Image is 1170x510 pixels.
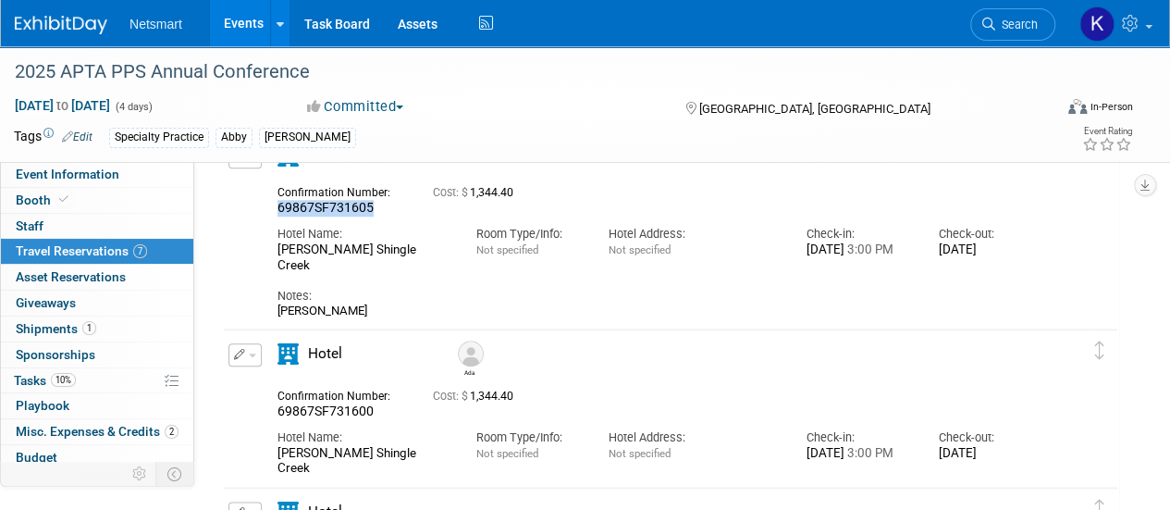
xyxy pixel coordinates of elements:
[16,398,69,413] span: Playbook
[14,127,92,148] td: Tags
[1,419,193,444] a: Misc. Expenses & Credits2
[124,462,156,486] td: Personalize Event Tab Strip
[82,321,96,335] span: 1
[277,429,449,446] div: Hotel Name:
[969,96,1133,124] div: Event Format
[1,214,193,239] a: Staff
[109,128,209,147] div: Specialty Practice
[433,186,470,199] span: Cost: $
[277,200,374,215] span: 69867SF731605
[1,265,193,290] a: Asset Reservations
[844,446,893,460] span: 3:00 PM
[1,291,193,316] a: Giveaways
[277,288,1043,305] div: Notes:
[1,188,193,213] a: Booth
[1,445,193,470] a: Budget
[216,128,252,147] div: Abby
[277,243,449,274] div: [PERSON_NAME] Shingle Creek
[259,128,356,147] div: [PERSON_NAME]
[970,8,1055,41] a: Search
[1,368,193,393] a: Tasks10%
[476,429,581,446] div: Room Type/Info:
[844,243,893,256] span: 3:00 PM
[129,17,182,31] span: Netsmart
[277,446,449,478] div: [PERSON_NAME] Shingle Creek
[1082,127,1132,136] div: Event Rating
[807,226,911,243] div: Check-in:
[433,390,521,403] span: 1,344.40
[939,429,1043,446] div: Check-out:
[16,243,147,258] span: Travel Reservations
[939,226,1043,243] div: Check-out:
[15,16,107,34] img: ExhibitDay
[1,239,193,264] a: Travel Reservations7
[16,321,96,336] span: Shipments
[807,446,911,462] div: [DATE]
[1,393,193,418] a: Playbook
[1095,342,1104,360] i: Click and drag to move item
[16,167,119,181] span: Event Information
[995,18,1038,31] span: Search
[277,304,1043,318] div: [PERSON_NAME]
[277,384,405,404] div: Confirmation Number:
[608,447,670,460] span: Not specified
[8,56,1038,89] div: 2025 APTA PPS Annual Conference
[608,243,670,256] span: Not specified
[939,243,1043,258] div: [DATE]
[1,342,193,367] a: Sponsorships
[277,226,449,243] div: Hotel Name:
[277,343,299,365] i: Hotel
[16,218,43,233] span: Staff
[1079,6,1115,42] img: Kaitlyn Woicke
[16,193,72,207] span: Booth
[16,269,126,284] span: Asset Reservations
[433,390,470,403] span: Cost: $
[476,226,581,243] div: Room Type/Info:
[453,341,486,377] div: Ada Gudex
[16,450,57,465] span: Budget
[16,347,95,362] span: Sponsorships
[54,98,71,113] span: to
[301,97,411,117] button: Committed
[14,373,76,388] span: Tasks
[608,429,779,446] div: Hotel Address:
[698,102,930,116] span: [GEOGRAPHIC_DATA], [GEOGRAPHIC_DATA]
[458,367,481,377] div: Ada Gudex
[1068,99,1087,114] img: Format-Inperson.png
[1090,100,1133,114] div: In-Person
[59,194,68,205] i: Booth reservation complete
[16,424,179,439] span: Misc. Expenses & Credits
[807,429,911,446] div: Check-in:
[277,180,405,200] div: Confirmation Number:
[165,425,179,439] span: 2
[476,447,538,460] span: Not specified
[1,162,193,187] a: Event Information
[476,243,538,256] span: Not specified
[939,446,1043,462] div: [DATE]
[433,186,521,199] span: 1,344.40
[308,345,342,362] span: Hotel
[807,243,911,258] div: [DATE]
[1,317,193,342] a: Shipments1
[277,404,374,418] span: 69867SF731600
[156,462,194,486] td: Toggle Event Tabs
[62,131,92,143] a: Edit
[608,226,779,243] div: Hotel Address:
[114,101,153,113] span: (4 days)
[133,244,147,258] span: 7
[51,373,76,387] span: 10%
[14,97,111,114] span: [DATE] [DATE]
[458,341,484,367] img: Ada Gudex
[16,295,76,310] span: Giveaways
